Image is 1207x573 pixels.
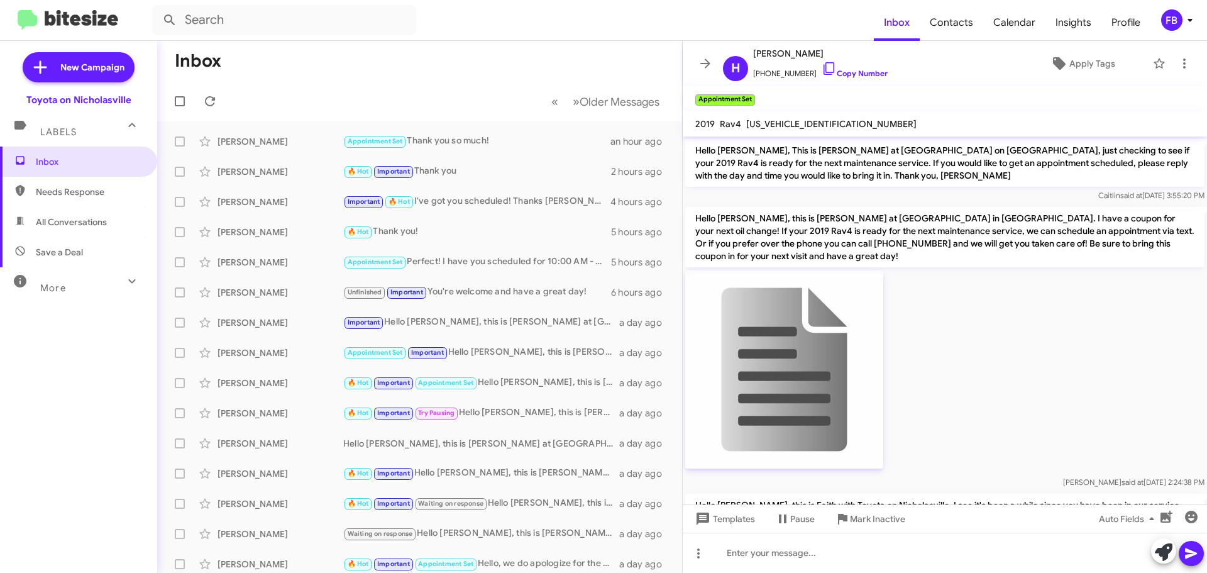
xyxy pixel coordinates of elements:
[544,89,667,114] nav: Page navigation example
[685,494,1204,542] p: Hello [PERSON_NAME], this is Faith with Toyota on Nicholasville. I see it's been a while since yo...
[218,407,343,420] div: [PERSON_NAME]
[619,407,672,420] div: a day ago
[1101,4,1150,41] a: Profile
[619,347,672,359] div: a day ago
[343,285,611,299] div: You're welcome and have a great day!
[348,499,369,508] span: 🔥 Hot
[343,557,619,571] div: Hello, we do apologize for the message. Thanks for letting us know, we will update our records! H...
[765,508,825,530] button: Pause
[218,437,343,450] div: [PERSON_NAME]
[26,94,131,106] div: Toyota on Nicholasville
[418,560,473,568] span: Appointment Set
[218,196,343,208] div: [PERSON_NAME]
[377,409,410,417] span: Important
[36,155,143,168] span: Inbox
[1099,508,1159,530] span: Auto Fields
[693,508,755,530] span: Templates
[983,4,1045,41] a: Calendar
[720,118,741,130] span: Rav4
[1122,477,1144,487] span: said at
[377,469,410,477] span: Important
[218,286,343,299] div: [PERSON_NAME]
[348,167,369,175] span: 🔥 Hot
[348,560,369,568] span: 🔥 Hot
[218,256,343,269] div: [PERSON_NAME]
[1018,52,1147,75] button: Apply Tags
[573,94,580,109] span: »
[619,316,672,329] div: a day ago
[683,508,765,530] button: Templates
[343,134,610,148] div: Thank you so much!
[418,409,455,417] span: Try Pausing
[619,377,672,389] div: a day ago
[343,315,619,330] div: Hello [PERSON_NAME], this is [PERSON_NAME] at [GEOGRAPHIC_DATA] on [GEOGRAPHIC_DATA]. It's been a...
[411,348,444,357] span: Important
[343,345,619,360] div: Hello [PERSON_NAME], this is [PERSON_NAME] at [GEOGRAPHIC_DATA] on [GEOGRAPHIC_DATA]. It's been a...
[348,137,403,145] span: Appointment Set
[619,467,672,480] div: a day ago
[619,528,672,540] div: a day ago
[874,4,920,41] a: Inbox
[746,118,917,130] span: [US_VEHICLE_IDENTIFICATION_NUMBER]
[343,225,611,239] div: Thank you!
[348,197,380,206] span: Important
[753,46,888,61] span: [PERSON_NAME]
[822,69,888,78] a: Copy Number
[685,139,1204,187] p: Hello [PERSON_NAME], This is [PERSON_NAME] at [GEOGRAPHIC_DATA] on [GEOGRAPHIC_DATA], just checki...
[619,558,672,570] div: a day ago
[36,246,83,259] span: Save a Deal
[1063,477,1204,487] span: [PERSON_NAME] [DATE] 2:24:38 PM
[218,528,343,540] div: [PERSON_NAME]
[348,258,403,266] span: Appointment Set
[377,560,410,568] span: Important
[610,196,672,208] div: 4 hours ago
[544,89,566,114] button: Previous
[377,379,410,387] span: Important
[23,52,135,82] a: New Campaign
[343,496,619,511] div: Hello [PERSON_NAME], this is [PERSON_NAME] at [GEOGRAPHIC_DATA] on [GEOGRAPHIC_DATA]. It's been a...
[348,288,382,296] span: Unfinished
[343,437,619,450] div: Hello [PERSON_NAME], this is [PERSON_NAME] at [GEOGRAPHIC_DATA] on [GEOGRAPHIC_DATA]. It's been a...
[390,288,423,296] span: Important
[348,318,380,326] span: Important
[218,135,343,148] div: [PERSON_NAME]
[611,256,672,269] div: 5 hours ago
[218,165,343,178] div: [PERSON_NAME]
[343,376,619,390] div: Hello [PERSON_NAME], this is [PERSON_NAME] at [GEOGRAPHIC_DATA] on [GEOGRAPHIC_DATA]. It's been a...
[40,282,66,294] span: More
[36,216,107,228] span: All Conversations
[611,165,672,178] div: 2 hours ago
[418,379,473,387] span: Appointment Set
[343,255,611,269] div: Perfect! I have you scheduled for 10:00 AM - [DATE]. Let me know if you need anything else, and h...
[611,226,672,238] div: 5 hours ago
[1045,4,1101,41] span: Insights
[343,164,611,179] div: Thank you
[1098,191,1204,200] span: Caitlin [DATE] 3:55:20 PM
[850,508,905,530] span: Mark Inactive
[825,508,915,530] button: Mark Inactive
[611,286,672,299] div: 6 hours ago
[218,467,343,480] div: [PERSON_NAME]
[40,126,77,138] span: Labels
[377,499,410,508] span: Important
[790,508,815,530] span: Pause
[1089,508,1169,530] button: Auto Fields
[695,118,715,130] span: 2019
[619,437,672,450] div: a day ago
[753,61,888,80] span: [PHONE_NUMBER]
[920,4,983,41] a: Contacts
[1120,191,1142,200] span: said at
[731,58,741,79] span: H
[218,226,343,238] div: [PERSON_NAME]
[685,207,1204,267] p: Hello [PERSON_NAME], this is [PERSON_NAME] at [GEOGRAPHIC_DATA] in [GEOGRAPHIC_DATA]. I have a co...
[685,270,883,469] img: 9k=
[348,409,369,417] span: 🔥 Hot
[551,94,558,109] span: «
[1161,9,1182,31] div: FB
[343,466,619,481] div: Hello [PERSON_NAME], this is [PERSON_NAME] at [GEOGRAPHIC_DATA] on [GEOGRAPHIC_DATA]. It's been a...
[619,498,672,510] div: a day ago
